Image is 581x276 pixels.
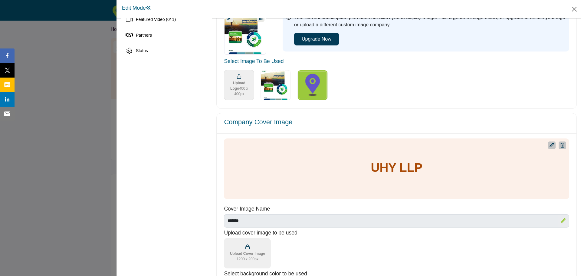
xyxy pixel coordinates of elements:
[259,68,293,102] label: Select Options
[227,80,251,97] span: Upload Logo
[261,70,291,100] img: UHY LLP Logo
[294,33,339,45] button: Upgrade Now
[136,33,152,38] span: Partners
[224,238,271,268] a: Upload Cover Image1200 x 200px
[224,214,569,228] input: Enter Company name
[296,68,330,102] label: Select Image Logo Options_0
[230,256,265,262] strong: 1200 x 200px
[570,5,579,14] button: Close
[230,251,265,262] span: Upload Cover Image
[224,70,254,100] a: Upload Logo400 x 400px
[294,14,566,28] p: Your current subscription plan does not allow you to display a logo. Pick a generic image below, ...
[122,5,151,11] h1: Edit Mode
[371,160,422,175] h5: UHY LLP
[224,118,292,126] h4: Company Cover Image
[224,206,569,212] h5: Cover Image Name
[561,217,566,224] a: Upgrade Custom Cover Text
[224,58,569,65] h3: Select image to be used
[167,17,170,22] span: 0
[224,230,563,236] h5: Upload cover image to be used
[550,141,554,149] a: Upgrade Custom Cover Text
[234,86,248,96] strong: 400 x 400px
[136,48,148,53] span: Status
[136,17,176,22] span: Featured Video ( / 1)
[297,70,328,100] img: UHY LLP Logo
